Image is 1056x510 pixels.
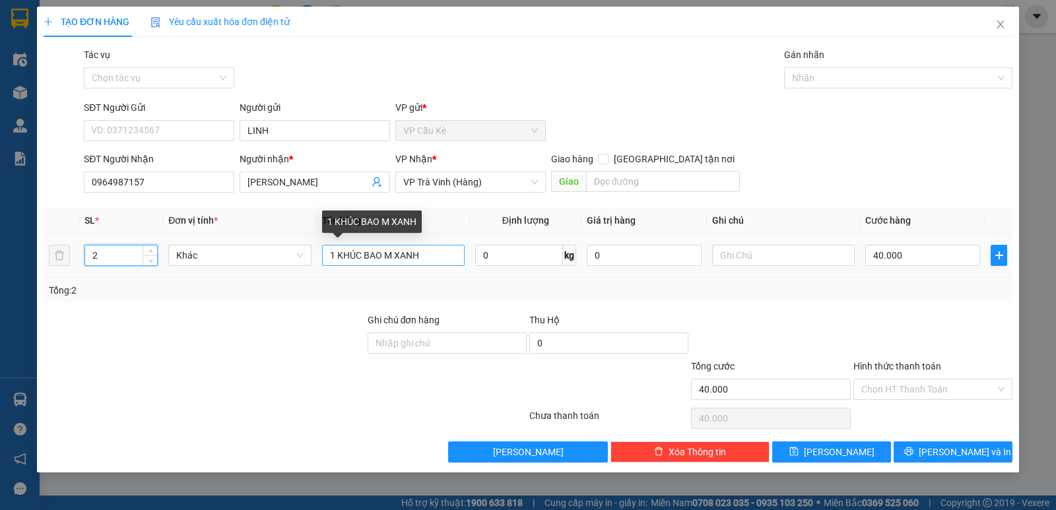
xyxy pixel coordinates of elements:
[322,210,422,233] div: 1 KHÚC BAO M XANH
[44,17,53,26] span: plus
[991,245,1007,266] button: plus
[587,245,702,266] input: 0
[143,245,157,255] span: Increase Value
[493,445,564,459] span: [PERSON_NAME]
[995,19,1006,30] span: close
[372,177,382,187] span: user-add
[448,441,607,462] button: [PERSON_NAME]
[176,245,303,265] span: Khác
[712,245,855,266] input: Ghi Chú
[609,152,740,166] span: [GEOGRAPHIC_DATA] tận nơi
[403,121,538,141] span: VP Cầu Kè
[894,441,1012,462] button: printer[PERSON_NAME] và In
[502,215,549,226] span: Định lượng
[804,445,874,459] span: [PERSON_NAME]
[691,361,735,371] span: Tổng cước
[168,215,218,226] span: Đơn vị tính
[322,245,465,266] input: VD: Bàn, Ghế
[150,17,161,28] img: icon
[669,445,726,459] span: Xóa Thông tin
[865,215,911,226] span: Cước hàng
[991,250,1006,261] span: plus
[919,445,1011,459] span: [PERSON_NAME] và In
[84,100,234,115] div: SĐT Người Gửi
[49,245,70,266] button: delete
[395,100,546,115] div: VP gửi
[784,49,824,60] label: Gán nhãn
[587,215,636,226] span: Giá trị hàng
[240,100,390,115] div: Người gửi
[551,154,593,164] span: Giao hàng
[982,7,1019,44] button: Close
[84,215,95,226] span: SL
[528,408,690,431] div: Chưa thanh toán
[563,245,576,266] span: kg
[84,49,110,60] label: Tác vụ
[44,16,129,27] span: TẠO ĐƠN HÀNG
[403,172,538,192] span: VP Trà Vinh (Hàng)
[707,208,860,234] th: Ghi chú
[147,257,154,265] span: down
[84,152,234,166] div: SĐT Người Nhận
[368,315,440,325] label: Ghi chú đơn hàng
[654,447,663,457] span: delete
[147,247,154,255] span: up
[368,333,527,354] input: Ghi chú đơn hàng
[789,447,799,457] span: save
[395,154,432,164] span: VP Nhận
[551,171,586,192] span: Giao
[529,315,560,325] span: Thu Hộ
[49,283,409,298] div: Tổng: 2
[904,447,913,457] span: printer
[150,16,290,27] span: Yêu cầu xuất hóa đơn điện tử
[143,255,157,265] span: Decrease Value
[772,441,891,462] button: save[PERSON_NAME]
[610,441,770,462] button: deleteXóa Thông tin
[853,361,941,371] label: Hình thức thanh toán
[586,171,741,192] input: Dọc đường
[240,152,390,166] div: Người nhận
